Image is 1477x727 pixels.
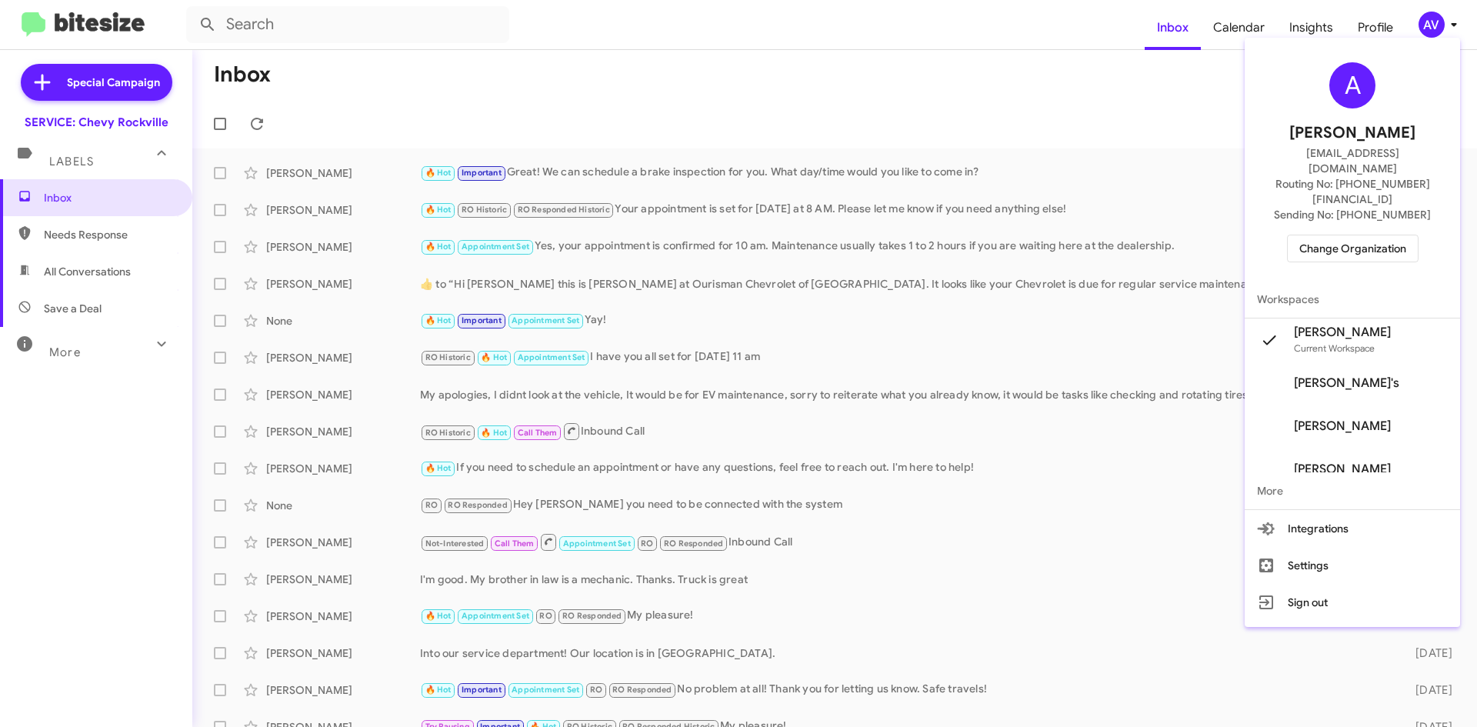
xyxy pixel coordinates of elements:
span: More [1245,472,1460,509]
span: Change Organization [1299,235,1406,262]
span: Current Workspace [1294,342,1375,354]
span: Workspaces [1245,281,1460,318]
button: Integrations [1245,510,1460,547]
span: Routing No: [PHONE_NUMBER][FINANCIAL_ID] [1263,176,1442,207]
span: [PERSON_NAME] [1289,121,1415,145]
span: [PERSON_NAME]'s [1294,375,1399,391]
span: Sending No: [PHONE_NUMBER] [1274,207,1431,222]
span: [EMAIL_ADDRESS][DOMAIN_NAME] [1263,145,1442,176]
span: [PERSON_NAME] [1294,419,1391,434]
span: [PERSON_NAME] [1294,325,1391,340]
span: [PERSON_NAME] [1294,462,1391,477]
button: Settings [1245,547,1460,584]
div: A [1329,62,1375,108]
button: Sign out [1245,584,1460,621]
button: Change Organization [1287,235,1419,262]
